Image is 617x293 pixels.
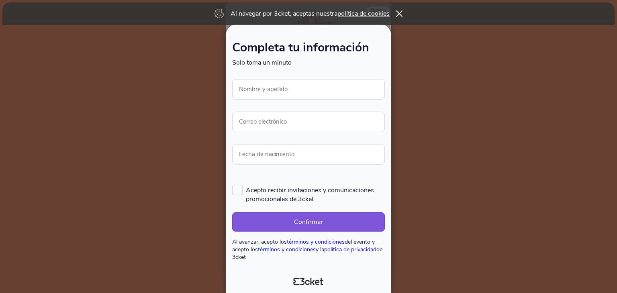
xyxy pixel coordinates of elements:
[232,79,385,100] input: Nombre y apellido
[246,185,385,203] span: Acepto recibir invitaciones y comunicaciones promocionales de 3cket.
[232,58,385,67] p: Solo toma un minuto
[232,42,385,58] h1: Completa tu información
[232,112,294,132] label: Correo electrónico
[258,246,316,253] a: términos y condiciones
[232,112,385,132] input: Correo electrónico
[324,246,376,253] a: política de privacidad
[232,212,385,232] button: Confirmar
[232,144,385,165] input: Fecha de nacimiento
[337,9,390,18] a: política de cookies
[232,79,294,99] label: Nombre y apellido
[231,9,390,18] p: Al navegar por 3cket, aceptas nuestra
[287,238,345,246] a: términos y condiciones
[232,238,385,261] p: Al avanzar, acepto los del evento y acepto los y la de 3cket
